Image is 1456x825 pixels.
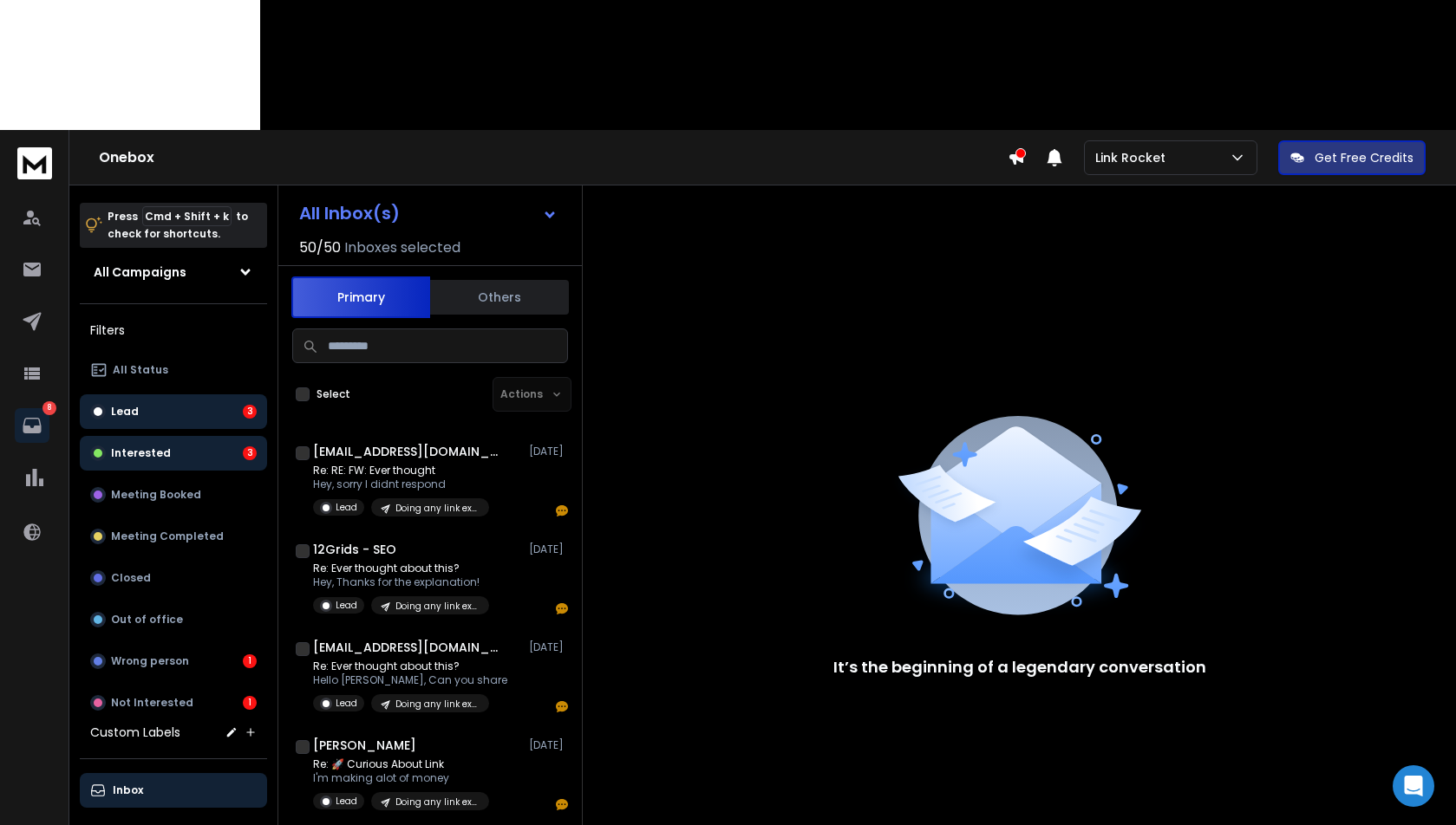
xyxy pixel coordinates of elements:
p: It’s the beginning of a legendary conversation [833,655,1206,679]
p: Lead [336,501,357,514]
button: All Status [80,353,267,387]
p: Out of office [111,613,183,627]
p: Meeting Booked [111,488,201,502]
a: 8 [15,408,49,443]
button: Meeting Completed [80,519,267,554]
p: All Status [113,363,168,377]
button: Inbox [80,773,267,808]
h3: Inboxes selected [344,237,460,258]
h1: Onebox [99,147,1008,168]
p: [DATE] [529,445,568,458]
button: Closed [80,561,267,595]
button: Not Interested1 [80,685,267,720]
p: Doing any link exchanges? [395,698,479,711]
p: Get Free Credits [1315,149,1414,166]
p: Closed [111,571,151,585]
p: Lead [111,405,139,419]
p: Doing any link exchanges? [395,600,479,613]
button: Interested3 [80,436,267,471]
p: [DATE] [529,640,568,654]
p: Lead [336,795,357,808]
button: Meeting Booked [80,477,267,512]
p: Lead [336,697,357,710]
p: Link Rocket [1095,149,1172,166]
div: 3 [243,405,257,419]
p: Re: RE: FW: Ever thought [313,464,489,477]
button: Primary [291,276,430,318]
p: Re: Ever thought about this? [313,562,489,575]
img: logo [17,147,52,179]
p: Doing any link exchanges? [395,502,479,515]
button: All Inbox(s) [285,196,571,231]
p: Press to check for shortcuts. [108,208,248,243]
h3: Custom Labels [90,724,180,741]
h1: [PERSON_NAME] [313,737,416,754]
p: Doing any link exchanges? [395,796,479,809]
div: Open Intercom Messenger [1393,765,1434,807]
p: Wrong person [111,654,189,668]
button: Wrong person1 [80,644,267,679]
span: 50 / 50 [299,237,341,258]
p: Inbox [113,783,143,797]
h1: [EMAIL_ADDRESS][DOMAIN_NAME] [313,443,504,460]
p: [DATE] [529,738,568,752]
p: [DATE] [529,542,568,556]
h3: Filters [80,318,267,342]
button: Get Free Credits [1278,140,1426,175]
button: Out of office [80,602,267,637]
p: Meeting Completed [111,529,224,543]
p: Re: 🚀 Curious About Link [313,757,489,771]
p: Re: Ever thought about this? [313,659,507,673]
p: Hey, Thanks for the explanation! [313,575,489,589]
span: Cmd + Shift + k [142,206,232,226]
h1: All Inbox(s) [299,205,400,222]
p: 8 [42,401,56,415]
button: All Campaigns [80,255,267,289]
p: I'm making alot of money [313,771,489,785]
label: Select [317,387,350,401]
h1: 12Grids - SEO [313,541,396,558]
button: Lead3 [80,394,267,429]
p: Interested [111,446,171,460]
h1: [EMAIL_ADDRESS][DOMAIN_NAME] [313,639,504,656]
h1: All Campaigns [94,263,186,281]
p: Hello [PERSON_NAME], Can you share [313,673,507,687]
div: 1 [243,696,257,710]
div: 1 [243,654,257,668]
p: Hey, sorry I didnt respond [313,477,489,491]
button: Others [430,278,569,316]
p: Not Interested [111,696,193,710]
p: Lead [336,599,357,612]
div: 3 [243,446,257,460]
